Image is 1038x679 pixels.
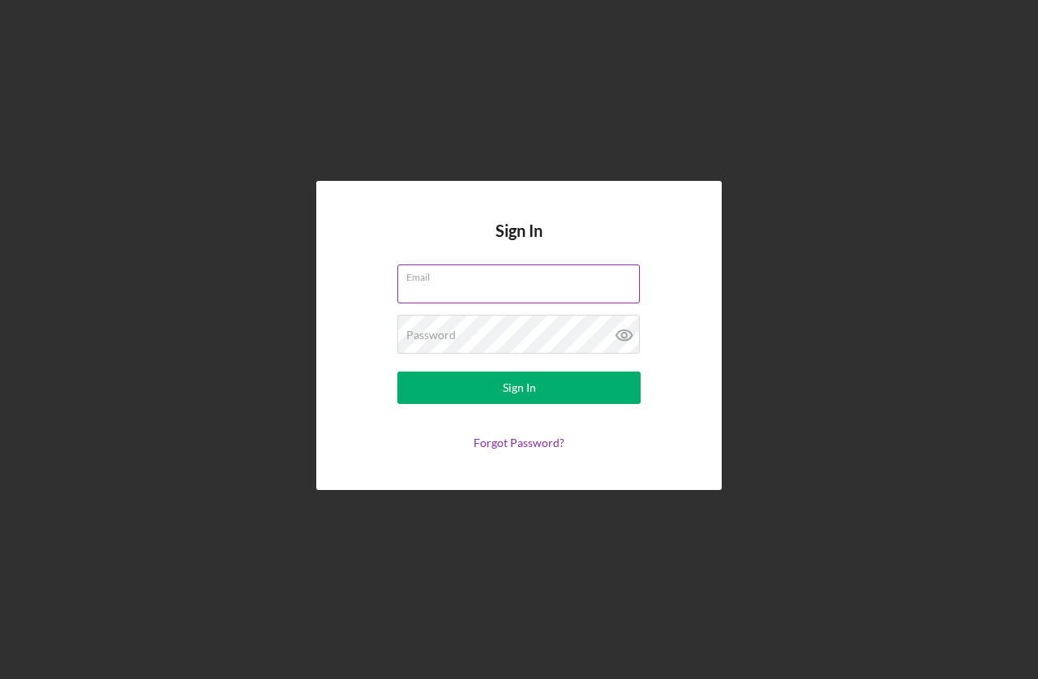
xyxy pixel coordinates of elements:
[406,265,640,283] label: Email
[397,372,641,404] button: Sign In
[503,372,536,404] div: Sign In
[406,329,456,342] label: Password
[474,436,564,449] a: Forgot Password?
[495,221,543,264] h4: Sign In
